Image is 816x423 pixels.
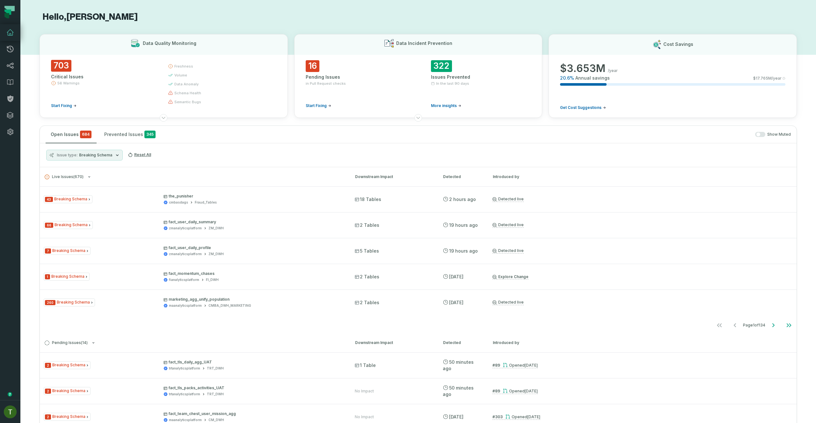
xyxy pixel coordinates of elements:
button: Data Quality Monitoring703Critical Issues56 WarningsStart Fixingfreshnessvolumedata anomalyschema... [40,34,288,118]
a: Detected live [492,197,524,202]
span: Issue Type [44,361,91,369]
span: Issue Type [44,387,91,395]
span: critical issues and errors combined [80,131,91,138]
relative-time: Sep 18, 2025, 11:07 AM GMT+3 [449,197,476,202]
span: 56 Warnings [57,81,80,86]
p: fact_team_chest_user_mission_agg [164,411,343,416]
div: No Impact [355,414,374,419]
button: Prevented Issues [99,126,161,143]
div: Show Muted [163,132,791,137]
relative-time: Sep 17, 2025, 4:29 AM GMT+3 [449,300,463,305]
span: Get Cost Suggestions [560,105,601,110]
a: #303Opened[DATE] 3:24:01 PM [492,414,540,420]
a: Detected live [492,248,524,254]
div: FI_DWH [206,277,219,282]
span: Issue Type [44,413,91,421]
button: Reset All [125,150,154,160]
span: data anomaly [174,82,199,87]
span: semantic bugs [174,99,201,104]
p: fact_momentum_chases [164,271,343,276]
p: marketing_agg_unify_population [164,297,343,302]
a: Detected live [492,300,524,305]
a: #89Opened[DATE] 3:27:44 PM [492,362,538,368]
p: fact_user_daily_summary [164,219,343,225]
span: 16 [306,60,319,72]
div: Downstream Impact [355,174,432,180]
div: Opened [505,414,540,419]
span: in Pull Request checks [306,81,346,86]
div: Opened [503,389,538,393]
div: CMBA_DWH_MARKETING [208,303,251,308]
div: trtanalyticsplatform [169,366,200,371]
button: Go to next page [766,319,781,332]
div: TRT_DWH [207,366,224,371]
relative-time: Sep 17, 2025, 3:33 PM GMT+3 [449,414,463,419]
div: cmbasdags [169,200,188,205]
span: /year [608,68,618,73]
div: Introduced by [493,340,550,346]
relative-time: Sep 17, 2025, 9:39 AM GMT+3 [449,274,463,279]
relative-time: Sep 17, 2025, 5:51 PM GMT+3 [449,248,478,254]
span: Annual savings [575,75,610,81]
span: Severity [45,363,51,368]
span: Pending Issues ( 14 ) [45,341,88,345]
span: Issue Type [44,273,90,281]
span: Severity [45,300,55,305]
relative-time: Aug 28, 2025, 3:27 PM GMT+3 [525,389,538,393]
div: maanalyticsplatform [169,418,202,422]
div: zmanalyticsplatform [169,226,202,231]
span: 20.6 % [560,75,574,81]
span: Start Fixing [306,103,327,108]
span: volume [174,73,187,78]
div: Issues Prevented [431,74,531,80]
span: Issue Type [44,195,92,203]
span: 1 Table [355,362,376,369]
div: Pending Issues [306,74,405,80]
span: 2 Tables [355,274,379,280]
span: Live Issues ( 670 ) [45,175,84,179]
p: fact_tls_packs_activities_UAT [164,385,343,391]
a: Explore Change [492,274,528,279]
span: 345 [144,131,156,138]
span: Severity [45,197,53,202]
div: Introduced by [493,174,550,180]
div: Opened [503,363,538,368]
span: Issue Type [44,298,95,306]
div: Downstream Impact [355,340,432,346]
span: More insights [431,103,457,108]
relative-time: Sep 18, 2025, 12:15 PM GMT+3 [443,385,474,397]
div: Detected [443,174,481,180]
button: Go to first page [712,319,727,332]
div: Critical Issues [51,74,157,80]
p: fact_tls_daily_agg_UAT [164,360,343,365]
span: Severity [45,248,51,254]
div: TRT_DWH [207,392,224,397]
div: Tooltip anchor [7,391,13,397]
ul: Page 1 of 134 [712,319,797,332]
span: Start Fixing [51,103,72,108]
span: Issue Type [44,221,93,229]
relative-time: Sep 16, 2025, 3:24 PM GMT+3 [527,414,540,419]
img: avatar of Tomer Galun [4,405,17,418]
span: Severity [45,223,53,228]
span: Severity [45,389,51,394]
p: fact_user_daily_profile [164,245,343,250]
h3: Cost Savings [663,41,693,47]
div: ZM_DWH [208,252,224,256]
span: freshness [174,64,193,69]
div: ZM_DWH [208,226,224,231]
button: Pending Issues(14) [45,341,344,345]
div: fianalyticsplatform [169,277,199,282]
nav: pagination [40,319,797,332]
span: 2 Tables [355,299,379,306]
h1: Hello, [PERSON_NAME] [40,11,797,23]
button: Data Incident Prevention16Pending Issuesin Pull Request checksStart Fixing322Issues PreventedIn t... [294,34,543,118]
div: CM_DWH [208,418,224,422]
button: Go to last page [781,319,797,332]
a: #89Opened[DATE] 3:27:44 PM [492,388,538,394]
span: 18 Tables [355,196,381,203]
h3: Data Incident Prevention [396,40,452,47]
relative-time: Sep 17, 2025, 5:51 PM GMT+3 [449,222,478,228]
div: maanalyticsplatform [169,303,202,308]
div: Fraud_Tables [195,200,217,205]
